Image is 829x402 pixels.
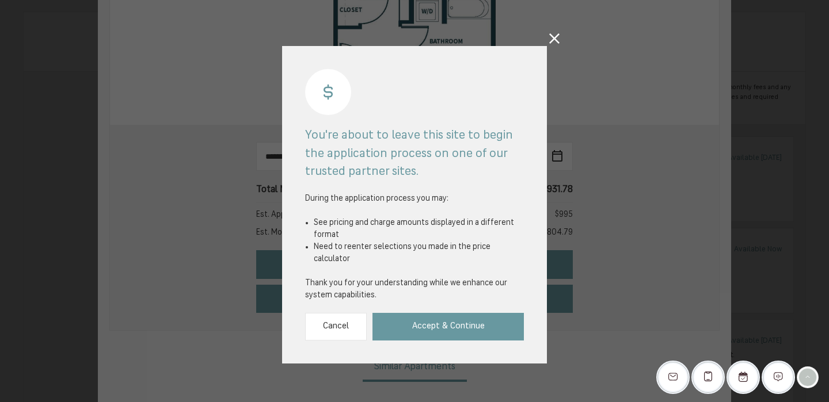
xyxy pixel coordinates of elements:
div: During the application process you may: Thank you for your understanding while we enhance our sys... [305,193,524,301]
a: Cancel [305,313,367,341]
li: See pricing and charge amounts displayed in a different format [314,217,524,241]
a: Accept & Continue [372,313,524,341]
p: You're about to leave this site to begin the application process on one of our trusted partner si... [305,127,524,181]
li: Need to reenter selections you made in the price calculator [314,241,524,265]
